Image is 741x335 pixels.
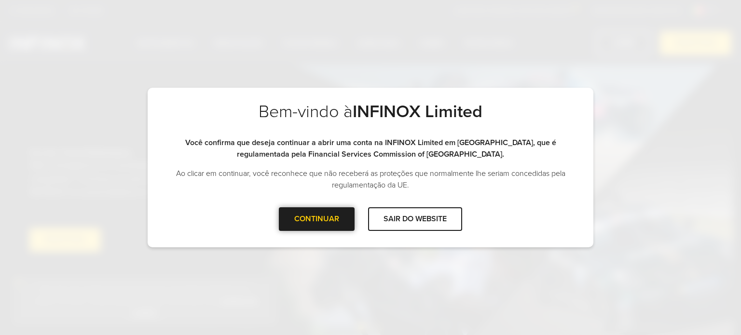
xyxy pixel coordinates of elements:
[353,101,482,122] strong: INFINOX Limited
[167,101,574,137] h2: Bem-vindo à
[185,138,556,159] strong: Você confirma que deseja continuar a abrir uma conta na INFINOX Limited em [GEOGRAPHIC_DATA], que...
[279,207,355,231] div: CONTINUAR
[368,207,462,231] div: SAIR DO WEBSITE
[167,168,574,191] p: Ao clicar em continuar, você reconhece que não receberá as proteções que normalmente lhe seriam c...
